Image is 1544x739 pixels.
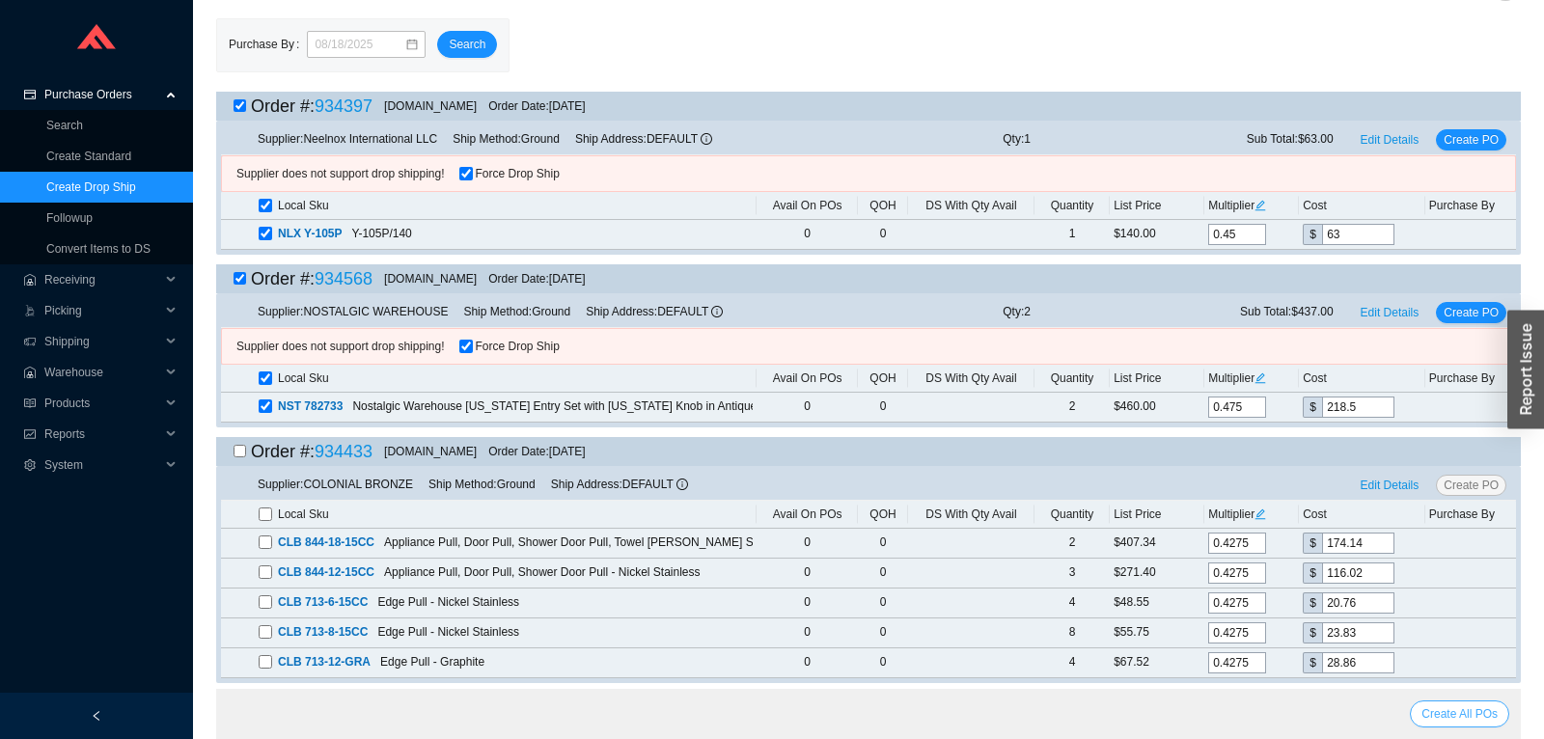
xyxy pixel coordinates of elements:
[377,595,519,609] span: Edge Pull - Nickel Stainless
[1353,129,1427,151] button: Edit Details
[880,595,887,609] span: 0
[1254,200,1266,211] span: edit
[1110,220,1204,250] td: $140.00
[251,264,372,293] div: Order #:
[1303,224,1322,245] div: $
[908,501,1034,529] th: DS With Qty Avail
[1299,365,1425,393] th: Cost
[757,501,858,529] th: Avail On POs
[44,264,160,295] span: Receiving
[858,365,908,393] th: QOH
[488,442,585,461] div: Order Date: [DATE]
[1254,372,1266,384] span: edit
[352,399,789,413] span: Nostalgic Warehouse [US_STATE] Entry Set with [US_STATE] Knob in Antique Brass
[1110,529,1204,559] td: $407.34
[1034,393,1110,423] td: 2
[1303,592,1322,614] div: $
[1110,393,1204,423] td: $460.00
[1003,302,1031,323] span: Qty: 2
[278,227,342,240] span: NLX Y-105P
[1303,397,1322,418] div: $
[1421,704,1498,724] span: Create All POs
[384,535,792,549] span: Appliance Pull, Door Pull, Shower Door Pull, Towel [PERSON_NAME] Stainless
[315,35,404,54] input: 08/18/2025
[44,419,160,450] span: Reports
[1110,192,1204,220] th: List Price
[278,595,368,609] span: CLB 713-6-15CC
[1361,130,1420,150] span: Edit Details
[1444,303,1499,322] span: Create PO
[1110,365,1204,393] th: List Price
[1425,192,1516,220] th: Purchase By
[278,625,368,639] span: CLB 713-8-15CC
[880,535,887,549] span: 0
[23,428,37,440] span: fund
[701,133,712,145] span: info-circle
[46,180,136,194] a: Create Drop Ship
[44,450,160,480] span: System
[1247,129,1334,151] span: Sub Total: $63.00
[1425,501,1516,529] th: Purchase By
[1303,652,1322,673] div: $
[804,535,811,549] span: 0
[488,96,585,116] div: Order Date: [DATE]
[258,132,437,146] span: Supplier: Neelnox International LLC
[908,365,1034,393] th: DS With Qty Avail
[804,595,811,609] span: 0
[586,305,723,318] span: Ship Address: DEFAULT
[1034,618,1110,648] td: 8
[757,365,858,393] th: Avail On POs
[229,31,307,58] label: Purchase By
[1410,700,1509,727] button: Create All POs
[278,196,329,215] span: Local Sku
[449,35,485,54] span: Search
[858,192,908,220] th: QOH
[1208,369,1295,388] div: Multiplier
[1444,130,1499,150] span: Create PO
[1299,501,1425,529] th: Cost
[551,478,688,491] span: Ship Address: DEFAULT
[251,92,372,121] div: Order #:
[1208,196,1295,215] div: Multiplier
[315,96,372,116] a: 934397
[1110,618,1204,648] td: $55.75
[1034,559,1110,588] td: 3
[236,337,1501,356] div: Supplier does not support drop shipping!
[1436,475,1506,496] button: Create PO
[384,269,477,288] div: [DOMAIN_NAME]
[258,305,448,318] span: Supplier: NOSTALGIC WAREHOUSE
[44,295,160,326] span: Picking
[384,565,700,579] span: Appliance Pull, Door Pull, Shower Door Pull - Nickel Stainless
[453,132,560,146] span: Ship Method: Ground
[1353,475,1427,496] button: Edit Details
[804,565,811,579] span: 0
[804,399,811,413] span: 0
[1034,501,1110,529] th: Quantity
[676,479,688,490] span: info-circle
[46,119,83,132] a: Search
[711,306,723,317] span: info-circle
[459,340,473,353] input: Force Drop Ship
[384,442,477,461] div: [DOMAIN_NAME]
[475,341,559,352] span: Force Drop Ship
[1110,501,1204,529] th: List Price
[1110,588,1204,618] td: $48.55
[278,565,374,579] span: CLB 844-12-15CC
[1034,529,1110,559] td: 2
[459,167,473,180] input: Force Drop Ship
[351,227,411,240] span: Y-105P/140
[236,164,1501,183] div: Supplier does not support drop shipping!
[23,397,37,409] span: read
[278,505,329,524] span: Local Sku
[251,437,372,466] div: Order #:
[278,535,374,549] span: CLB 844-18-15CC
[44,326,160,357] span: Shipping
[377,625,519,639] span: Edge Pull - Nickel Stainless
[858,501,908,529] th: QOH
[46,150,131,163] a: Create Standard
[44,388,160,419] span: Products
[428,478,536,491] span: Ship Method: Ground
[91,710,102,722] span: left
[46,242,151,256] a: Convert Items to DS
[46,211,93,225] a: Followup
